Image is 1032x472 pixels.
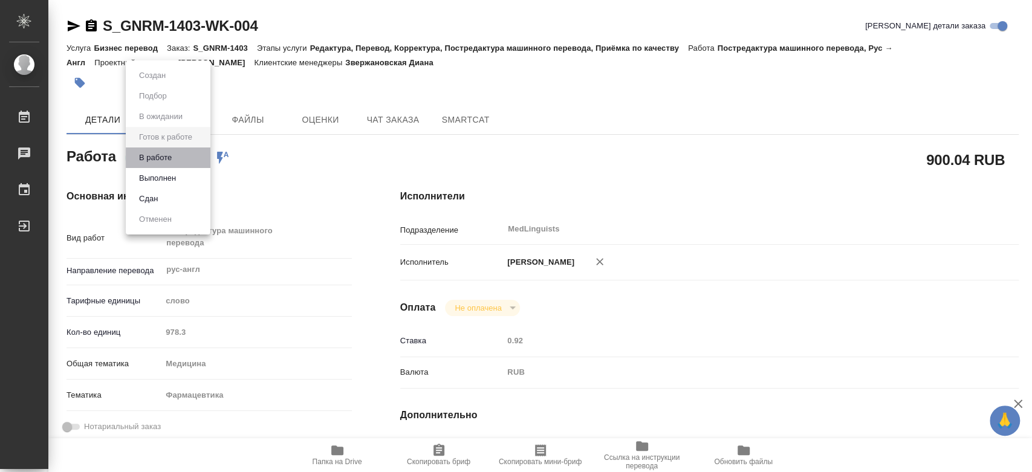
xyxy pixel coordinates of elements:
button: Выполнен [135,172,180,185]
button: В работе [135,151,175,164]
button: В ожидании [135,110,186,123]
button: Создан [135,69,169,82]
button: Сдан [135,192,161,205]
button: Готов к работе [135,131,196,144]
button: Отменен [135,213,175,226]
button: Подбор [135,89,170,103]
